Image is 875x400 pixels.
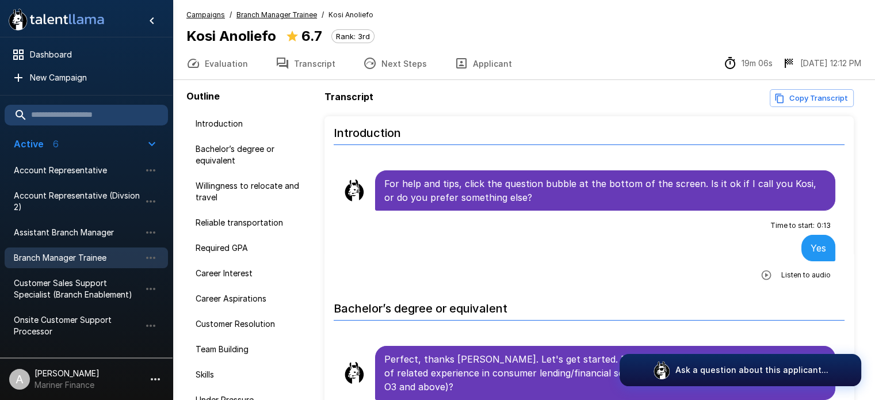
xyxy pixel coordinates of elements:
[196,344,311,355] span: Team Building
[196,318,311,330] span: Customer Resolution
[675,364,828,376] p: Ask a question about this applicant...
[173,47,262,79] button: Evaluation
[186,314,320,334] div: Customer Resolution
[186,28,276,44] b: Kosi Anoliefo
[742,58,773,69] p: 19m 06s
[262,47,349,79] button: Transcript
[800,58,861,69] p: [DATE] 12:12 PM
[782,56,861,70] div: The date and time when the interview was completed
[196,217,311,228] span: Reliable transportation
[196,143,311,166] span: Bachelor’s degree or equivalent
[196,293,311,304] span: Career Aspirations
[770,89,854,107] button: Copy transcript
[334,290,845,321] h6: Bachelor’s degree or equivalent
[186,139,320,171] div: Bachelor’s degree or equivalent
[196,268,311,279] span: Career Interest
[384,352,826,394] p: Perfect, thanks [PERSON_NAME]. Let's get started. Do you have a bachelor’s degree, four years of ...
[186,90,220,102] b: Outline
[186,263,320,284] div: Career Interest
[196,369,311,380] span: Skills
[811,241,826,255] p: Yes
[334,115,845,145] h6: Introduction
[781,269,831,281] span: Listen to audio
[186,113,320,134] div: Introduction
[186,10,225,19] u: Campaigns
[652,361,671,379] img: logo_glasses@2x.png
[620,354,861,386] button: Ask a question about this applicant...
[230,9,232,21] span: /
[236,10,317,19] u: Branch Manager Trainee
[328,9,373,21] span: Kosi Anoliefo
[723,56,773,70] div: The time between starting and completing the interview
[196,118,311,129] span: Introduction
[324,91,373,102] b: Transcript
[186,212,320,233] div: Reliable transportation
[817,220,831,231] span: 0 : 13
[186,288,320,309] div: Career Aspirations
[186,176,320,208] div: Willingness to relocate and travel
[384,177,826,204] p: For help and tips, click the question bubble at the bottom of the screen. Is it ok if I call you ...
[186,238,320,258] div: Required GPA
[186,364,320,385] div: Skills
[186,339,320,360] div: Team Building
[441,47,526,79] button: Applicant
[196,242,311,254] span: Required GPA
[343,361,366,384] img: llama_clean.png
[770,220,815,231] span: Time to start :
[301,28,322,44] b: 6.7
[332,32,374,41] span: Rank: 3rd
[343,179,366,202] img: llama_clean.png
[196,180,311,203] span: Willingness to relocate and travel
[322,9,324,21] span: /
[349,47,441,79] button: Next Steps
